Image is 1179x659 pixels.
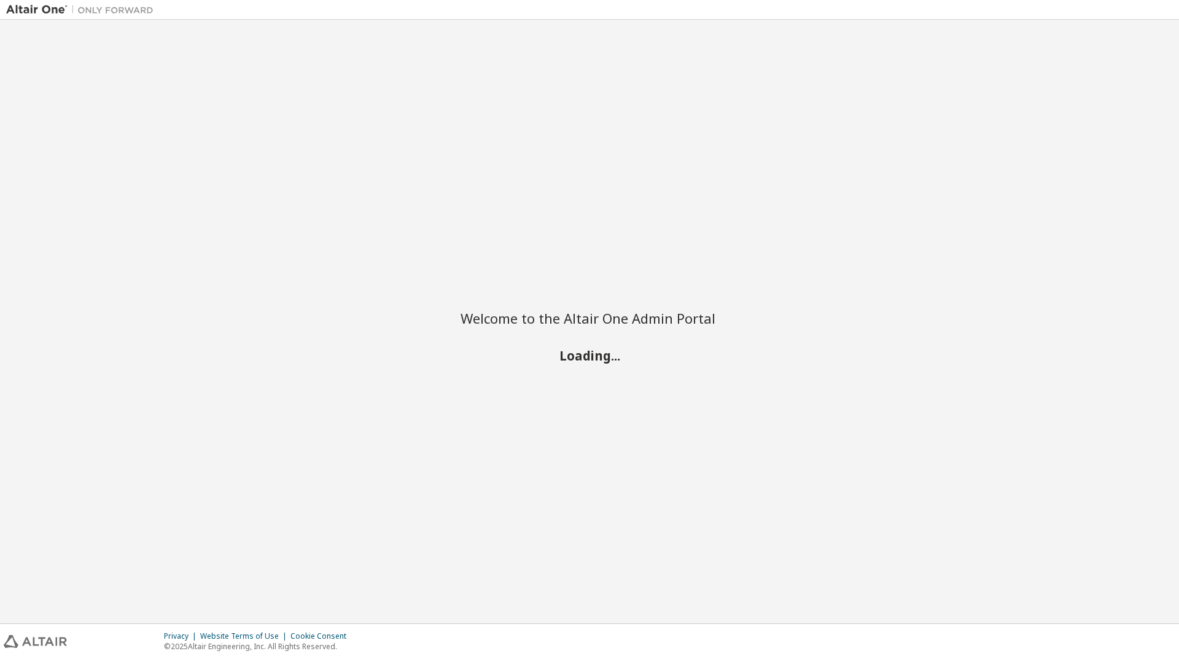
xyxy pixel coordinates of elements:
[4,635,67,648] img: altair_logo.svg
[164,641,354,652] p: © 2025 Altair Engineering, Inc. All Rights Reserved.
[461,347,718,363] h2: Loading...
[461,310,718,327] h2: Welcome to the Altair One Admin Portal
[6,4,160,16] img: Altair One
[200,631,290,641] div: Website Terms of Use
[164,631,200,641] div: Privacy
[290,631,354,641] div: Cookie Consent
